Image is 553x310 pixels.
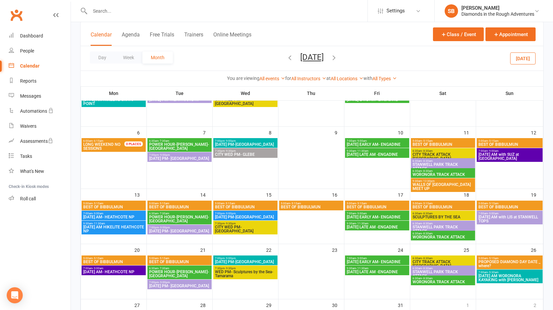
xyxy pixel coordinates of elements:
[412,235,474,239] span: WORONORA TRACK ATTACK
[225,149,236,152] span: - 9:30pm
[93,267,103,270] span: - 9:00am
[332,244,344,255] div: 23
[149,153,210,157] span: 7:00pm
[412,183,474,191] span: WALLS OF [GEOGRAPHIC_DATA] MEET UP
[83,205,144,209] span: BEST OF BIBBULMUN
[422,232,433,235] span: - 8:30am
[461,5,534,11] div: [PERSON_NAME]
[20,123,36,129] div: Waivers
[149,257,210,260] span: 5:00am
[346,257,408,260] span: 7:00am
[488,212,499,215] span: - 9:00am
[356,257,367,260] span: - 9:00am
[464,127,476,138] div: 11
[356,202,367,205] span: - 5:15am
[356,222,368,225] span: - 11:30am
[149,260,210,264] span: BEST OF BIBBULMUN
[346,260,408,264] span: [DATE] EARLY AM- ENGADINE
[488,202,499,205] span: - 5:15am
[410,86,476,100] th: Sat
[478,152,541,161] span: [DATE] AM with SUZ at [GEOGRAPHIC_DATA]
[412,180,474,183] span: 9:30am
[478,139,541,142] span: 5:00am
[422,222,433,225] span: - 8:30am
[412,173,474,177] span: WORONORA TRACK ATTACK
[83,142,132,150] span: SESSIONS
[149,226,210,229] span: 7:00pm
[445,4,458,18] div: SB
[412,163,474,171] span: STANWELL PARK TRACK ATTACK
[137,127,146,138] div: 6
[363,76,372,81] strong: with
[149,284,210,288] span: [DATE] PM- [GEOGRAPHIC_DATA]
[344,86,410,100] th: Fri
[346,152,408,157] span: [DATE] LATE AM -ENGADINE
[20,93,41,99] div: Messages
[9,74,71,89] a: Reports
[422,180,435,183] span: - 12:30pm
[478,260,541,268] span: PROPOSED DIAMOND DAY DATE _ where?
[158,267,169,270] span: - 7:30am
[20,138,53,144] div: Assessments
[346,205,408,209] span: BEST OF BIBBULMUN
[9,59,71,74] a: Calendar
[433,27,484,41] button: Class / Event
[346,222,408,225] span: 9:30am
[9,28,71,43] a: Dashboard
[346,270,408,274] span: [DATE] LATE AM -ENGADINE
[20,48,34,54] div: People
[225,212,236,215] span: - 9:00pm
[478,202,541,205] span: 5:00am
[9,43,71,59] a: People
[215,267,276,270] span: 7:30pm
[422,277,433,280] span: - 8:30am
[83,98,144,106] span: [DATE] AM HIKELITE GRAYS POINT
[422,170,433,173] span: - 8:30am
[412,277,474,280] span: 6:30am
[215,260,276,264] span: [DATE] PM-[GEOGRAPHIC_DATA]
[93,202,103,205] span: - 5:15am
[412,215,474,219] span: SCULPTURES BY THE SEA
[356,139,367,142] span: - 9:00am
[225,267,236,270] span: - 9:30pm
[215,257,276,260] span: 7:00pm
[83,142,120,147] span: LONG WEEKEND NO
[93,212,103,215] span: - 9:00am
[422,257,433,260] span: - 8:30am
[478,142,541,146] span: BEST OF BIBBULMUN
[20,153,32,159] div: Tasks
[215,225,276,233] span: CITY WED PM- [GEOGRAPHIC_DATA]
[478,257,541,260] span: 5:00am
[488,139,499,142] span: - 5:15am
[149,229,210,233] span: [DATE] PM- [GEOGRAPHIC_DATA]
[9,89,71,104] a: Messages
[9,164,71,179] a: What's New
[149,270,210,278] span: POWER HOUR-[PERSON_NAME]- [GEOGRAPHIC_DATA]
[300,53,324,62] button: [DATE]
[412,139,474,142] span: 5:00am
[83,215,144,219] span: [DATE] AM- HEATHCOTE NP
[213,86,279,100] th: Wed
[149,215,210,223] span: POWER HOUR-[PERSON_NAME]- [GEOGRAPHIC_DATA]
[20,63,39,69] div: Calendar
[149,212,210,215] span: 6:30am
[93,257,103,260] span: - 5:15am
[398,189,410,200] div: 17
[142,51,173,64] button: Month
[227,76,259,81] strong: You are viewing
[488,149,499,152] span: - 9:00am
[158,212,169,215] span: - 7:30am
[346,215,408,219] span: [DATE] EARLY AM- ENGADINE
[326,76,331,81] strong: at
[83,202,144,205] span: 5:00am
[422,202,433,205] span: - 5:15am
[91,31,112,46] button: Calendar
[158,139,169,142] span: - 7:30am
[266,244,278,255] div: 22
[346,149,408,152] span: 9:30am
[215,98,276,106] span: CITY WED PM- [GEOGRAPHIC_DATA]
[510,52,536,64] button: [DATE]
[149,142,210,150] span: POWER HOUR-[PERSON_NAME]- [GEOGRAPHIC_DATA]
[346,142,408,146] span: [DATE] EARLY AM- ENGADINE
[279,86,344,100] th: Thu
